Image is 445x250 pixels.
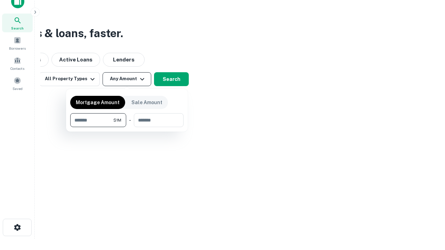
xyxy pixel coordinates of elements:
[129,113,131,127] div: -
[131,99,162,106] p: Sale Amount
[113,117,121,123] span: $1M
[410,194,445,228] iframe: Chat Widget
[76,99,120,106] p: Mortgage Amount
